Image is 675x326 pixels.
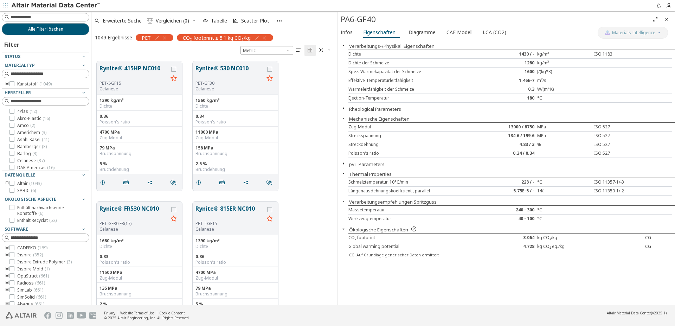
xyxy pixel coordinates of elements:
div: Dichte [99,244,179,249]
span: ( 16 ) [47,165,54,171]
div: 0.36 [195,254,275,260]
span: PET [142,34,151,41]
span: Materials Intelligence [612,30,655,36]
i:  [266,180,272,185]
div: Effektive Temperaturleitfähigkeit [348,78,483,83]
span: Eigenschaften [363,27,396,38]
button: pvT Parameters [349,161,385,167]
button: PDF Download [120,175,135,190]
button: Details [193,175,207,190]
div: 1390 kg/m³ [195,238,275,244]
div: PET-GF30 [195,81,264,86]
button: Rynite® FR530 NC010 [99,204,168,221]
i:  [219,180,225,185]
button: Full Screen [650,14,661,25]
span: ( 52 ) [49,217,57,223]
button: Close [338,106,349,111]
i: toogle group [5,181,9,186]
i: toogle group [5,287,9,293]
button: Close [661,14,672,25]
div: 135 MPa [99,286,179,291]
span: Scatter-Plot [241,18,269,23]
span: Diagramme [409,27,436,38]
div: Global warming potential [348,244,483,249]
span: ( 661 ) [33,287,43,293]
button: Close [338,43,349,48]
span: ( 1049 ) [39,81,52,87]
span: SimSolid [17,294,46,300]
span: ( 6 ) [38,210,43,216]
span: Akro-Plastic [17,116,50,121]
div: Wärmeleitfähigkeit der Schmelze [348,87,483,92]
p: CG: Auf Grundlage generischer Daten ermittelt [349,251,675,261]
div: 158 MPa [195,145,275,151]
button: Theme [316,45,334,56]
i: toogle group [5,301,9,307]
div: kg/m³ [537,51,591,57]
span: OptiStruct [17,273,49,279]
div: Spez. Wärmekapazität der Schmelze [348,69,483,75]
span: ( 1043 ) [29,180,41,186]
span: ( 41 ) [42,136,49,142]
button: Similar search [167,175,182,190]
div: Längenausdehnungskoeffizient , parallel [348,188,483,194]
div: Unit System [240,46,293,55]
div: CO₂ footprint [348,235,483,241]
div: CG [645,235,672,241]
i:  [296,47,302,53]
button: Close [338,161,349,166]
span: Asahi Kasei [17,137,49,142]
div: 1.46E-7 [483,78,538,83]
div: © 2025 Altair Engineering, Inc. All Rights Reserved. [104,315,190,320]
div: °C [537,216,591,222]
div: MPa [537,133,591,139]
button: Alle Filter löschen [2,23,89,35]
div: Zug-Modul [99,135,179,141]
span: LCA (CO2) [483,27,506,38]
span: ( 37 ) [37,158,45,164]
button: Details [97,175,111,190]
div: Poisson's ratio [195,260,275,265]
div: 1680 kg/m³ [99,238,179,244]
span: SABIC [17,188,36,193]
div: 0.36 [99,114,179,119]
span: Kunststoff [17,81,52,87]
button: Mechanische Eigenschaften [349,116,410,122]
div: 1430 / - [483,51,538,57]
div: MPa [537,124,591,130]
div: Zug-Modul [99,275,179,281]
div: (v2025.1) [607,311,667,315]
i:  [171,180,176,185]
button: Rynite® 815ER NC010 [195,204,264,221]
p: Celanese [195,226,264,232]
span: ( 661 ) [39,273,49,279]
i: toogle group [5,266,9,272]
i: toogle group [5,280,9,286]
span: ( 12 ) [30,108,37,114]
span: Status [5,53,20,59]
div: kg CO₂ eq./kg [537,244,591,249]
div: 223 / - [483,179,538,185]
i: toogle group [5,252,9,258]
div: Zug-Modul [195,135,275,141]
div: J/(kg*K) [537,69,591,75]
div: PET-I-GF15 [195,221,264,226]
button: Thermal Properties [349,171,392,177]
div: 11500 MPa [99,270,179,275]
i: toogle group [5,245,9,251]
div: Schmelztemperatur, 10°C/min [348,179,483,185]
div: 3.064 [483,235,538,241]
button: Verarbeitungs-/Physikal. Eigenschaften [349,43,435,49]
span: Altair Material Data Center [607,311,651,315]
span: Erweiterte Suche [103,18,142,23]
div: 1049 Ergebnisse [95,34,132,41]
p: Celanese [195,86,264,92]
div: 0.3 [483,87,538,92]
div: 0.34 [195,114,275,119]
div: Massetemperatur [348,207,483,213]
div: Dichte [195,103,275,109]
div: °C [537,207,591,213]
div: Bruchspannung [195,151,275,156]
div: Streckdehnung [348,142,483,147]
div: °C [537,95,591,101]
